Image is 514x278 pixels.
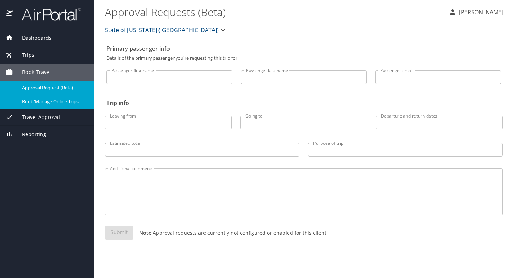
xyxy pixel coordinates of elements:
span: Book/Manage Online Trips [22,98,85,105]
span: Approval Request (Beta) [22,84,85,91]
span: Dashboards [13,34,51,42]
h1: Approval Requests (Beta) [105,1,443,23]
span: Trips [13,51,34,59]
p: Details of the primary passenger you're requesting this trip for [106,56,501,60]
h2: Trip info [106,97,501,109]
span: Book Travel [13,68,51,76]
img: icon-airportal.png [6,7,14,21]
h2: Primary passenger info [106,43,501,54]
span: State of [US_STATE] ([GEOGRAPHIC_DATA]) [105,25,219,35]
img: airportal-logo.png [14,7,81,21]
strong: Note: [139,229,153,236]
p: Approval requests are currently not configured or enabled for this client [133,229,326,237]
p: [PERSON_NAME] [457,8,503,16]
span: Reporting [13,130,46,138]
button: State of [US_STATE] ([GEOGRAPHIC_DATA]) [102,23,230,37]
span: Travel Approval [13,113,60,121]
button: [PERSON_NAME] [445,6,506,19]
